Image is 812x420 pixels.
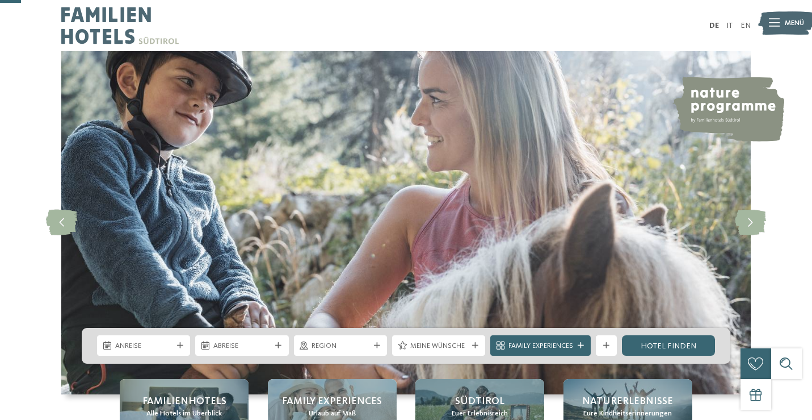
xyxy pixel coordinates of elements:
[672,77,784,142] img: nature programme by Familienhotels Südtirol
[582,394,673,409] span: Naturerlebnisse
[282,394,382,409] span: Family Experiences
[726,22,733,30] a: IT
[115,341,173,351] span: Anreise
[142,394,226,409] span: Familienhotels
[622,335,715,356] a: Hotel finden
[452,409,508,419] span: Euer Erlebnisreich
[741,22,751,30] a: EN
[309,409,356,419] span: Urlaub auf Maß
[508,341,573,351] span: Family Experiences
[785,18,804,28] span: Menü
[146,409,222,419] span: Alle Hotels im Überblick
[410,341,468,351] span: Meine Wünsche
[312,341,369,351] span: Region
[583,409,672,419] span: Eure Kindheitserinnerungen
[709,22,719,30] a: DE
[213,341,271,351] span: Abreise
[61,51,751,394] img: Familienhotels Südtirol: The happy family places
[455,394,504,409] span: Südtirol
